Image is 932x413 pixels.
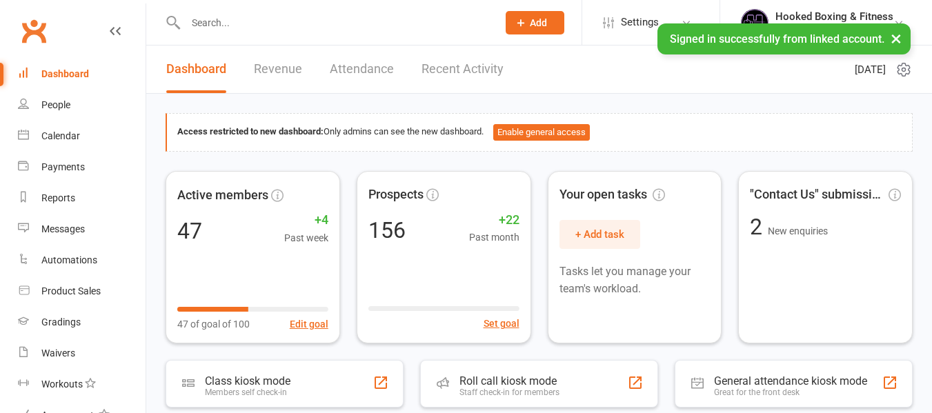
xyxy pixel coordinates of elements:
div: 156 [368,219,406,241]
span: "Contact Us" submissions [750,185,886,205]
a: Reports [18,183,146,214]
span: Prospects [368,185,424,205]
span: [DATE] [855,61,886,78]
span: Settings [621,7,659,38]
div: People [41,99,70,110]
span: New enquiries [768,225,828,236]
a: Gradings [18,307,146,338]
a: Recent Activity [422,46,504,93]
button: Add [506,11,564,34]
span: Past month [469,230,519,245]
div: General attendance kiosk mode [714,374,867,387]
a: Payments [18,152,146,183]
div: Only admins can see the new dashboard. [177,124,902,141]
p: Tasks let you manage your team's workload. [559,263,711,298]
input: Search... [181,13,488,32]
a: Dashboard [166,46,226,93]
span: Past week [284,230,328,245]
span: +22 [469,210,519,230]
a: Product Sales [18,276,146,307]
a: Clubworx [17,14,51,48]
div: Roll call kiosk mode [459,374,559,387]
img: thumb_image1731986243.png [741,9,769,37]
a: Dashboard [18,59,146,90]
div: Gradings [41,316,81,328]
div: Class kiosk mode [205,374,290,387]
button: Edit goal [290,316,328,331]
a: Workouts [18,369,146,400]
div: 47 [177,219,202,241]
span: 47 of goal of 100 [177,316,250,331]
strong: Access restricted to new dashboard: [177,126,324,137]
a: Automations [18,245,146,276]
a: Calendar [18,121,146,152]
span: Add [530,17,547,28]
div: Payments [41,161,85,172]
a: Waivers [18,338,146,369]
a: Revenue [254,46,302,93]
a: Messages [18,214,146,245]
span: Your open tasks [559,185,665,205]
div: Calendar [41,130,80,141]
div: Hooked Boxing & Fitness [775,23,893,35]
span: 2 [750,214,768,240]
div: Product Sales [41,285,101,296]
button: Set goal [484,316,519,331]
div: Members self check-in [205,387,290,397]
div: Hooked Boxing & Fitness [775,10,893,23]
span: Signed in successfully from linked account. [670,32,884,46]
div: Great for the front desk [714,387,867,397]
div: Workouts [41,379,83,390]
div: Automations [41,254,97,265]
span: Active members [177,185,268,205]
button: × [884,23,909,53]
div: Dashboard [41,68,89,79]
span: +4 [284,210,328,230]
button: + Add task [559,220,640,249]
a: People [18,90,146,121]
div: Staff check-in for members [459,387,559,397]
button: Enable general access [493,124,590,141]
div: Waivers [41,347,75,359]
div: Messages [41,223,85,234]
a: Attendance [330,46,394,93]
div: Reports [41,192,75,203]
